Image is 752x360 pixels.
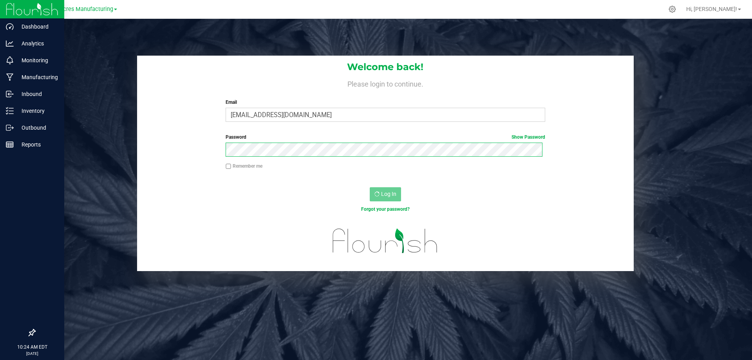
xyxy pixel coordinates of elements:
span: Hi, [PERSON_NAME]! [686,6,737,12]
inline-svg: Inventory [6,107,14,115]
p: Reports [14,140,61,149]
span: Log In [381,191,396,197]
button: Log In [370,187,401,201]
img: flourish_logo.svg [323,221,447,261]
inline-svg: Inbound [6,90,14,98]
p: [DATE] [4,351,61,356]
span: Password [226,134,246,140]
p: 10:24 AM EDT [4,344,61,351]
inline-svg: Manufacturing [6,73,14,81]
inline-svg: Outbound [6,124,14,132]
div: Manage settings [667,5,677,13]
h4: Please login to continue. [137,78,634,88]
inline-svg: Analytics [6,40,14,47]
p: Inventory [14,106,61,116]
h1: Welcome back! [137,62,634,72]
p: Dashboard [14,22,61,31]
p: Monitoring [14,56,61,65]
a: Forgot your password? [361,206,410,212]
p: Outbound [14,123,61,132]
inline-svg: Dashboard [6,23,14,31]
label: Email [226,99,545,106]
p: Manufacturing [14,72,61,82]
p: Inbound [14,89,61,99]
p: Analytics [14,39,61,48]
inline-svg: Reports [6,141,14,148]
a: Show Password [512,134,545,140]
input: Remember me [226,164,231,169]
inline-svg: Monitoring [6,56,14,64]
span: Green Acres Manufacturing [43,6,113,13]
label: Remember me [226,163,262,170]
